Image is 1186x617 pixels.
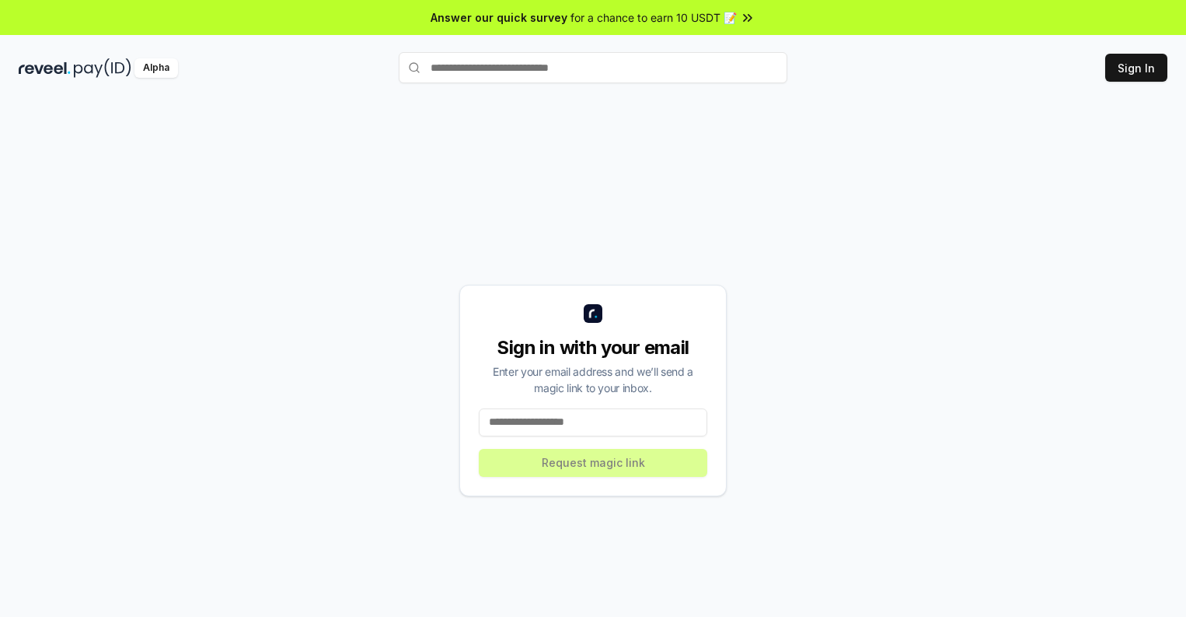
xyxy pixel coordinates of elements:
[570,9,737,26] span: for a chance to earn 10 USDT 📝
[479,335,707,360] div: Sign in with your email
[431,9,567,26] span: Answer our quick survey
[479,363,707,396] div: Enter your email address and we’ll send a magic link to your inbox.
[134,58,178,78] div: Alpha
[74,58,131,78] img: pay_id
[19,58,71,78] img: reveel_dark
[584,304,602,323] img: logo_small
[1105,54,1167,82] button: Sign In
